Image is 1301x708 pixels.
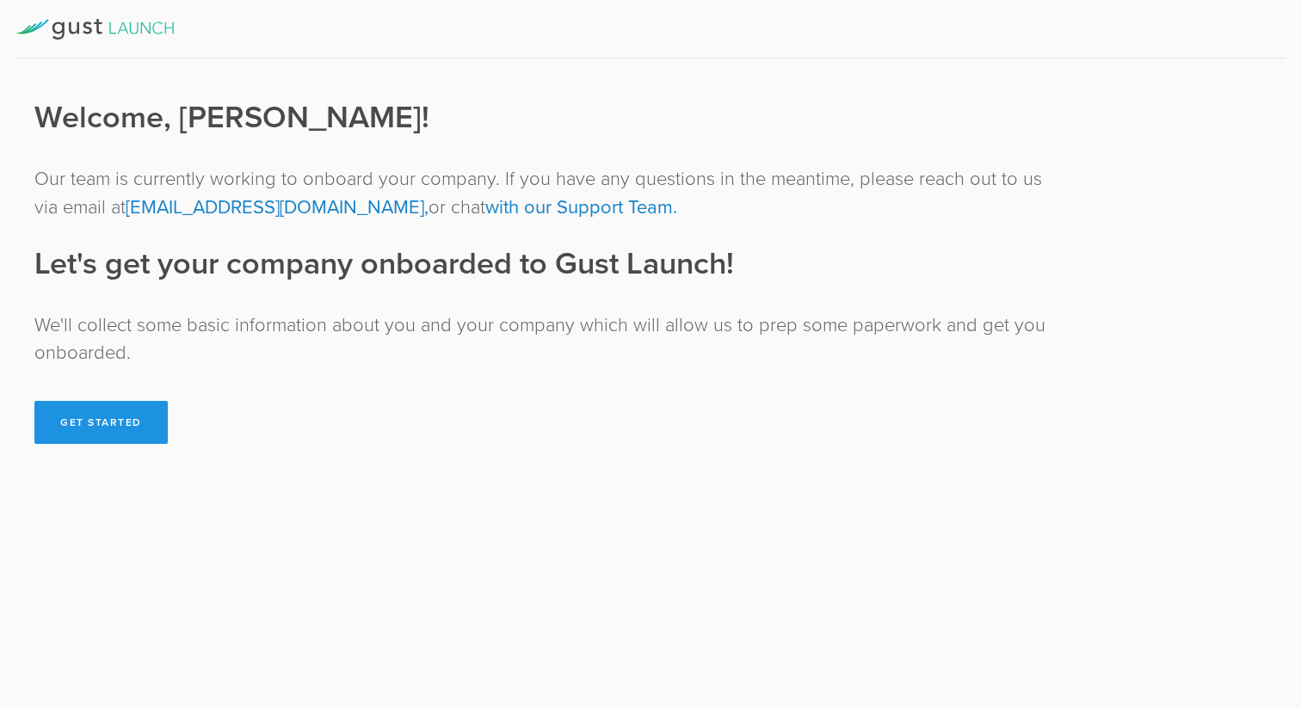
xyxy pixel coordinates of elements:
[34,165,1067,222] div: Our team is currently working to onboard your company. If you have any questions in the meantime,...
[34,243,1067,286] div: Let's get your company onboarded to Gust Launch!
[485,196,677,219] a: with our Support Team.
[1215,574,1301,656] iframe: Chat Widget
[126,196,429,219] a: [EMAIL_ADDRESS][DOMAIN_NAME],
[34,401,168,444] button: Get Started
[34,311,1067,366] div: We'll collect some basic information about you and your company which will allow us to prep some ...
[34,96,1067,139] div: Welcome, [PERSON_NAME]!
